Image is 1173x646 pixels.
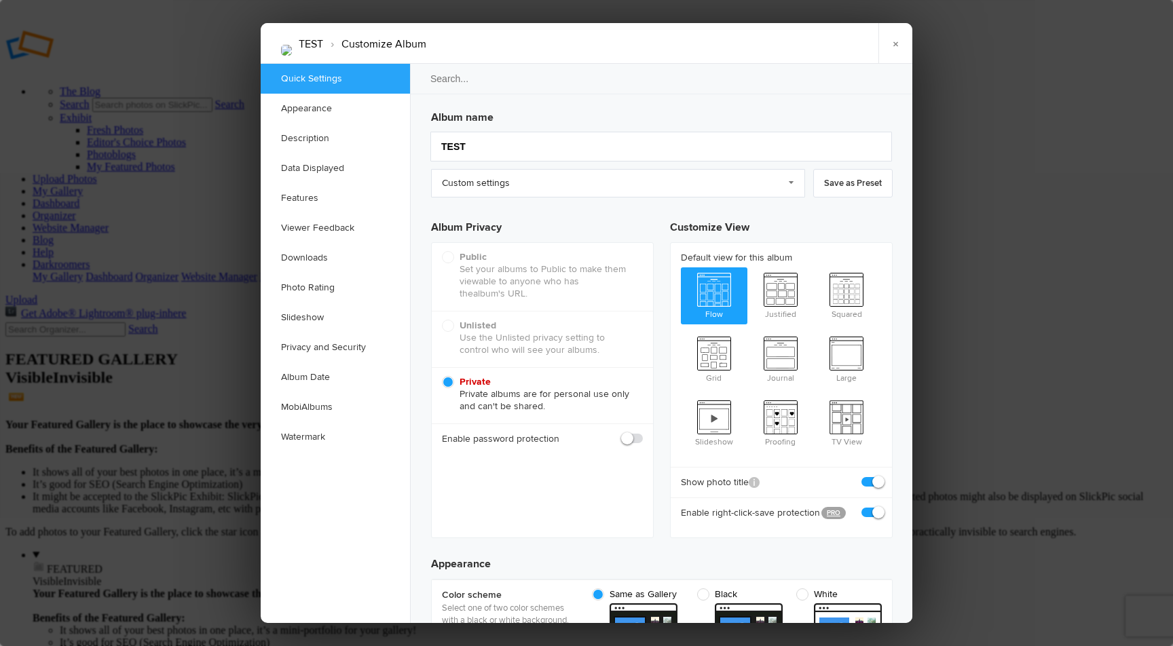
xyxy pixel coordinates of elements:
a: Viewer Feedback [261,213,410,243]
b: Default view for this album [681,251,882,265]
a: Photo Rating [261,273,410,303]
b: Color scheme [442,588,578,602]
span: Black [697,588,776,601]
a: Quick Settings [261,64,410,94]
b: Private [460,376,491,387]
li: TEST [299,33,323,56]
li: Customize Album [323,33,426,56]
h3: Appearance [431,545,893,572]
a: MobiAlbums [261,392,410,422]
a: Watermark [261,422,410,452]
a: PRO [821,507,846,519]
a: Downloads [261,243,410,273]
a: Album Date [261,362,410,392]
a: Save as Preset [813,169,893,197]
span: Proofing [747,395,814,449]
h3: Album name [431,104,893,126]
span: Flow [681,267,747,322]
b: Enable right-click-save protection [681,506,811,520]
span: Slideshow [681,395,747,449]
span: TV View [813,395,880,449]
a: Description [261,123,410,153]
b: Enable password protection [442,432,559,446]
a: Privacy and Security [261,332,410,362]
a: × [878,23,912,64]
h3: Album Privacy [431,208,654,242]
h3: Customize View [670,208,893,242]
a: Appearance [261,94,410,123]
a: Slideshow [261,303,410,332]
span: Justified [747,267,814,322]
input: Search... [409,63,914,94]
span: Grid [681,331,747,385]
div: Can't set this sub-album as “Unlisted” when the parent album is “Private” [432,311,653,367]
span: White [796,588,875,601]
span: Private albums are for personal use only and can't be shared. [442,376,636,413]
span: Squared [813,267,880,322]
b: Show photo title [681,476,760,489]
a: Data Displayed [261,153,410,183]
p: Select one of two color schemes with a black or white background. [442,602,578,626]
span: Journal [747,331,814,385]
div: Can't set this sub-album as “Public” when the parent album is not “Public” [432,243,653,311]
span: Same as Gallery [592,588,677,601]
a: Custom settings [431,169,805,197]
span: Large [813,331,880,385]
img: 78A3280.jpg [281,45,292,56]
a: Features [261,183,410,213]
